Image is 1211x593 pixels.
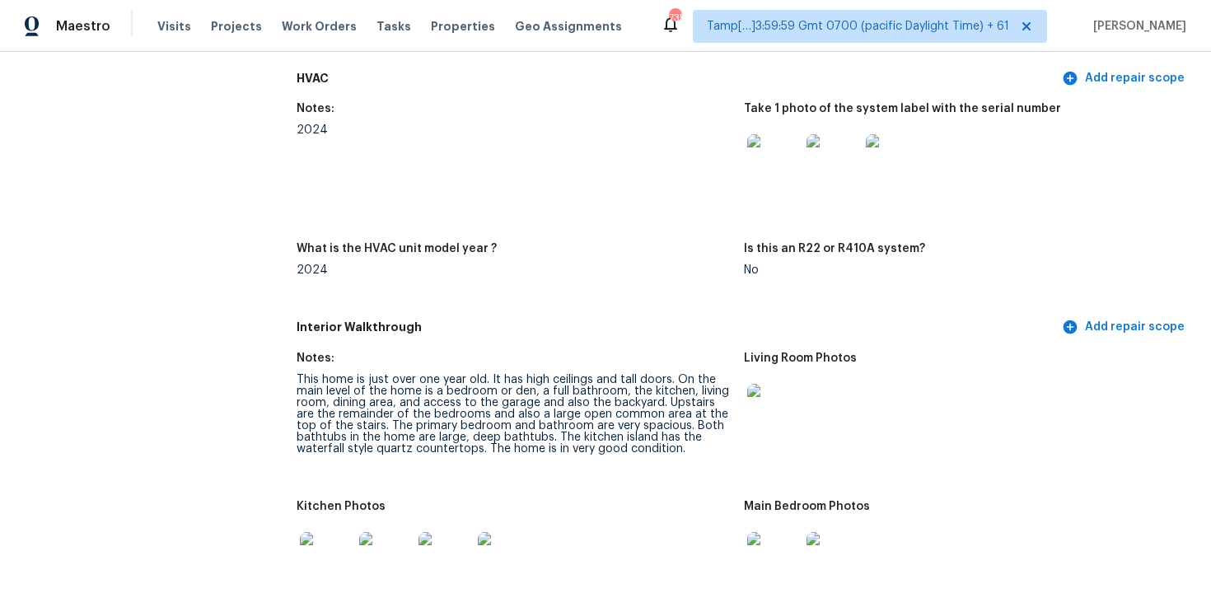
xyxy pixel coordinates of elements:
[297,353,334,364] h5: Notes:
[157,18,191,35] span: Visits
[744,353,857,364] h5: Living Room Photos
[376,21,411,32] span: Tasks
[669,10,680,26] div: 735
[744,264,1178,276] div: No
[297,103,334,114] h5: Notes:
[297,501,386,512] h5: Kitchen Photos
[56,18,110,35] span: Maestro
[515,18,622,35] span: Geo Assignments
[1065,68,1185,89] span: Add repair scope
[297,124,731,136] div: 2024
[431,18,495,35] span: Properties
[297,264,731,276] div: 2024
[1087,18,1186,35] span: [PERSON_NAME]
[297,319,1059,336] h5: Interior Walkthrough
[744,103,1061,114] h5: Take 1 photo of the system label with the serial number
[1065,317,1185,338] span: Add repair scope
[744,501,870,512] h5: Main Bedroom Photos
[297,374,731,455] div: This home is just over one year old. It has high ceilings and tall doors. On the main level of th...
[282,18,357,35] span: Work Orders
[297,243,497,254] h5: What is the HVAC unit model year ?
[297,70,1059,87] h5: HVAC
[211,18,262,35] span: Projects
[744,243,925,254] h5: Is this an R22 or R410A system?
[1059,63,1191,94] button: Add repair scope
[1059,312,1191,343] button: Add repair scope
[707,18,1009,35] span: Tamp[…]3:59:59 Gmt 0700 (pacific Daylight Time) + 61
